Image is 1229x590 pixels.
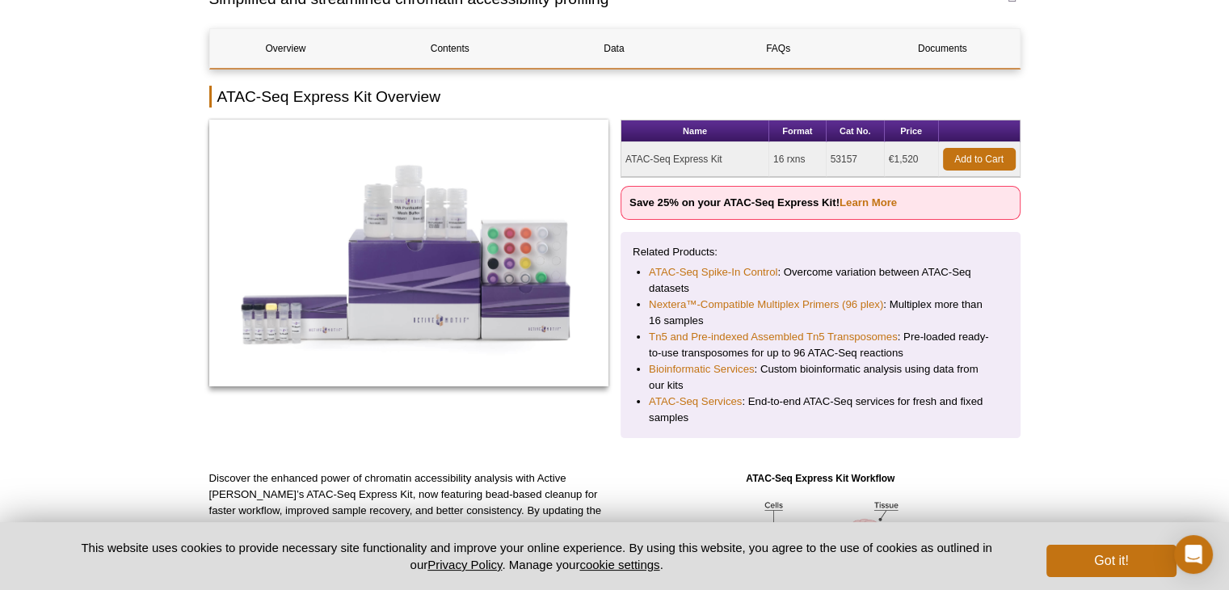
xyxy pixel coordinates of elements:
a: Add to Cart [943,148,1016,171]
th: Name [621,120,769,142]
td: 53157 [827,142,885,177]
td: ATAC-Seq Express Kit [621,142,769,177]
li: : End-to-end ATAC-Seq services for fresh and fixed samples [649,394,992,426]
a: Data [538,29,690,68]
a: Privacy Policy [427,558,502,571]
td: €1,520 [885,142,939,177]
div: Open Intercom Messenger [1174,535,1213,574]
button: cookie settings [579,558,659,571]
a: ATAC-Seq Spike-In Control [649,264,777,280]
a: Bioinformatic Services [649,361,754,377]
a: Overview [210,29,362,68]
p: Related Products: [633,244,1008,260]
button: Got it! [1046,545,1176,577]
td: 16 rxns [769,142,827,177]
a: Documents [866,29,1018,68]
strong: ATAC-Seq Express Kit Workflow [746,473,894,484]
a: Learn More [840,196,897,209]
a: ATAC-Seq Services [649,394,742,410]
p: This website uses cookies to provide necessary site functionality and improve your online experie... [53,539,1021,573]
a: Tn5 and Pre-indexed Assembled Tn5 Transposomes [649,329,898,345]
li: : Custom bioinformatic analysis using data from our kits [649,361,992,394]
img: ATAC-Seq Express Kit [209,120,609,386]
li: : Multiplex more than 16 samples [649,297,992,329]
li: : Overcome variation between ATAC-Seq datasets [649,264,992,297]
h2: ATAC-Seq Express Kit Overview [209,86,1021,107]
a: Contents [374,29,526,68]
th: Price [885,120,939,142]
th: Cat No. [827,120,885,142]
th: Format [769,120,827,142]
strong: Save 25% on your ATAC-Seq Express Kit! [629,196,897,209]
a: FAQs [702,29,854,68]
li: : Pre-loaded ready-to-use transposomes for up to 96 ATAC-Seq reactions [649,329,992,361]
a: Nextera™-Compatible Multiplex Primers (96 plex) [649,297,883,313]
